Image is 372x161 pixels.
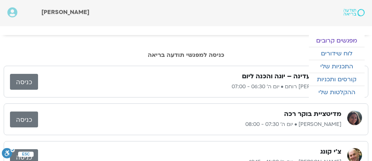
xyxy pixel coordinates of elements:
[242,72,341,81] h3: התעוררות עדינה – יוגה והכנה ליום
[320,147,341,156] h3: צ'י קונג
[309,60,365,73] a: התכניות שלי
[38,82,341,91] p: [PERSON_NAME] רוחם • יום ה׳ 06:30 - 07:00
[10,74,38,90] a: כניסה
[4,52,368,58] h2: כניסה למפגשי תודעה בריאה
[309,47,365,60] a: לוח שידורים
[309,86,365,99] a: ההקלטות שלי
[284,110,341,119] h3: מדיטציית בוקר רכה
[10,112,38,127] a: כניסה
[41,8,89,16] span: [PERSON_NAME]
[347,110,362,125] img: קרן גל
[309,73,365,86] a: קורסים ותכניות
[309,34,365,47] a: מפגשים קרובים
[38,120,341,129] p: [PERSON_NAME] • יום ה׳ 07:30 - 08:00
